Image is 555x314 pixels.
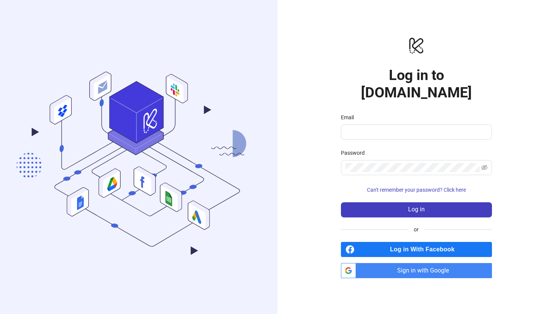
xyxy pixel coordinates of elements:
a: Log in With Facebook [341,242,492,257]
input: Email [345,128,486,137]
span: Log in With Facebook [358,242,492,257]
span: eye-invisible [481,165,487,171]
h1: Log in to [DOMAIN_NAME] [341,66,492,101]
a: Can't remember your password? Click here [341,187,492,193]
span: Sign in with Google [359,263,492,278]
label: Email [341,113,359,122]
span: Log in [408,206,425,213]
a: Sign in with Google [341,263,492,278]
span: Can't remember your password? Click here [367,187,466,193]
button: Log in [341,202,492,217]
span: or [408,225,425,234]
input: Password [345,163,480,172]
button: Can't remember your password? Click here [341,184,492,196]
label: Password [341,149,370,157]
